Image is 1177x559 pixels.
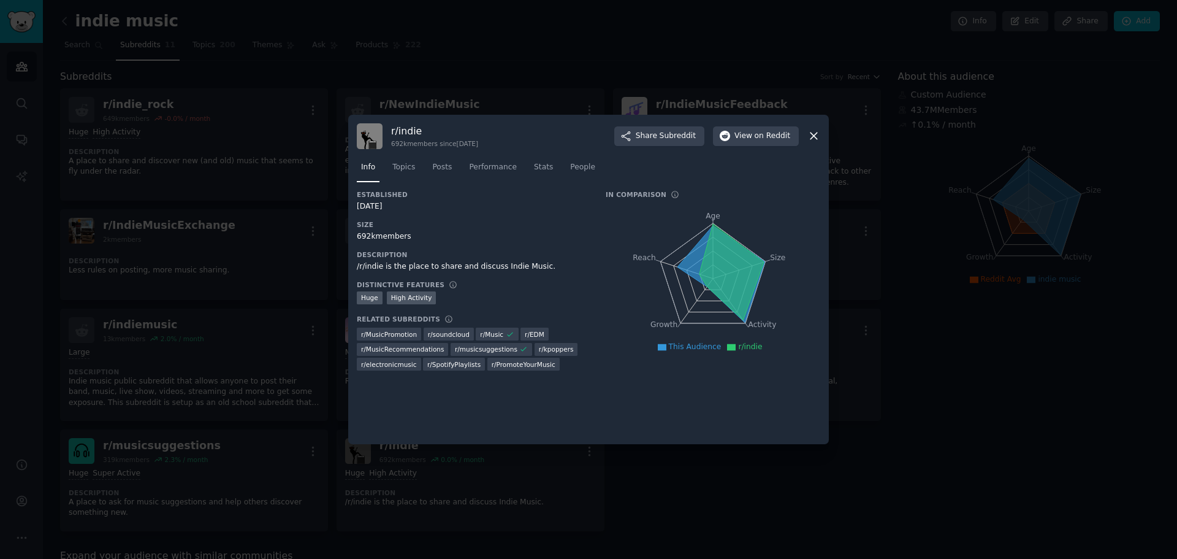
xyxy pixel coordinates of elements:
[492,360,555,369] span: r/ PromoteYourMusic
[392,162,415,173] span: Topics
[633,253,656,261] tspan: Reach
[570,162,595,173] span: People
[387,291,436,304] div: High Activity
[357,315,440,323] h3: Related Subreddits
[357,250,588,259] h3: Description
[530,158,557,183] a: Stats
[357,220,588,229] h3: Size
[357,201,588,212] div: [DATE]
[455,345,517,353] span: r/ musicsuggestions
[427,360,481,369] span: r/ SpotifyPlaylists
[357,261,588,272] div: /r/indie is the place to share and discuss Indie Music.
[357,231,588,242] div: 692k members
[734,131,790,142] span: View
[525,330,544,339] span: r/ EDM
[357,280,444,289] h3: Distinctive Features
[755,131,790,142] span: on Reddit
[606,190,666,199] h3: In Comparison
[748,320,777,329] tspan: Activity
[391,125,478,137] h3: r/ indie
[357,190,588,199] h3: Established
[660,131,696,142] span: Subreddit
[361,360,417,369] span: r/ electronicmusic
[428,158,456,183] a: Posts
[391,139,478,148] div: 692k members since [DATE]
[650,320,677,329] tspan: Growth
[534,162,553,173] span: Stats
[480,330,503,339] span: r/ Music
[465,158,521,183] a: Performance
[770,253,785,261] tspan: Size
[669,342,722,351] span: This Audience
[713,126,799,146] button: Viewon Reddit
[432,162,452,173] span: Posts
[361,162,375,173] span: Info
[428,330,470,339] span: r/ soundcloud
[361,345,444,353] span: r/ MusicRecommendations
[357,158,379,183] a: Info
[357,291,383,304] div: Huge
[566,158,600,183] a: People
[539,345,574,353] span: r/ kpoppers
[469,162,517,173] span: Performance
[738,342,762,351] span: r/indie
[614,126,704,146] button: ShareSubreddit
[706,212,720,220] tspan: Age
[361,330,417,339] span: r/ MusicPromotion
[357,123,383,149] img: indie
[636,131,696,142] span: Share
[388,158,419,183] a: Topics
